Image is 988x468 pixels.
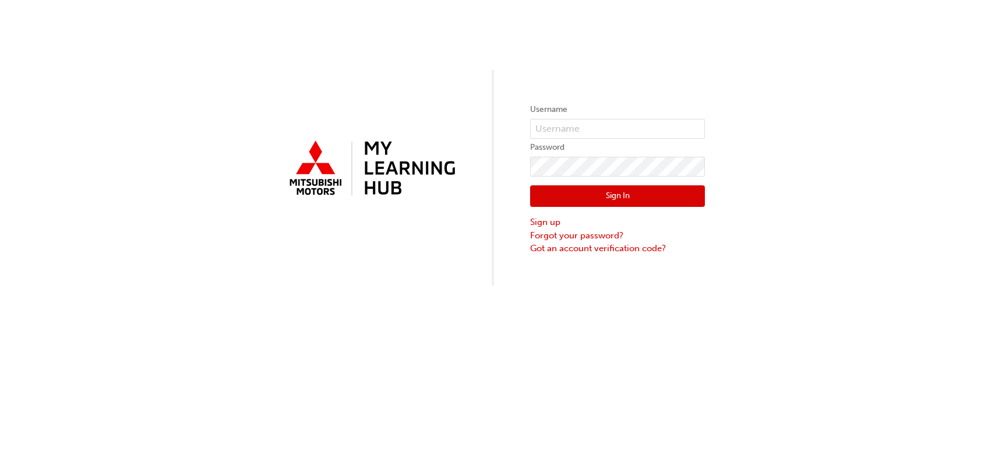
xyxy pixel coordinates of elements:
input: Username [530,119,705,139]
a: Sign up [530,216,705,229]
a: Forgot your password? [530,229,705,242]
a: Got an account verification code? [530,242,705,255]
label: Password [530,140,705,154]
label: Username [530,103,705,117]
img: mmal [283,136,458,202]
button: Sign In [530,185,705,207]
